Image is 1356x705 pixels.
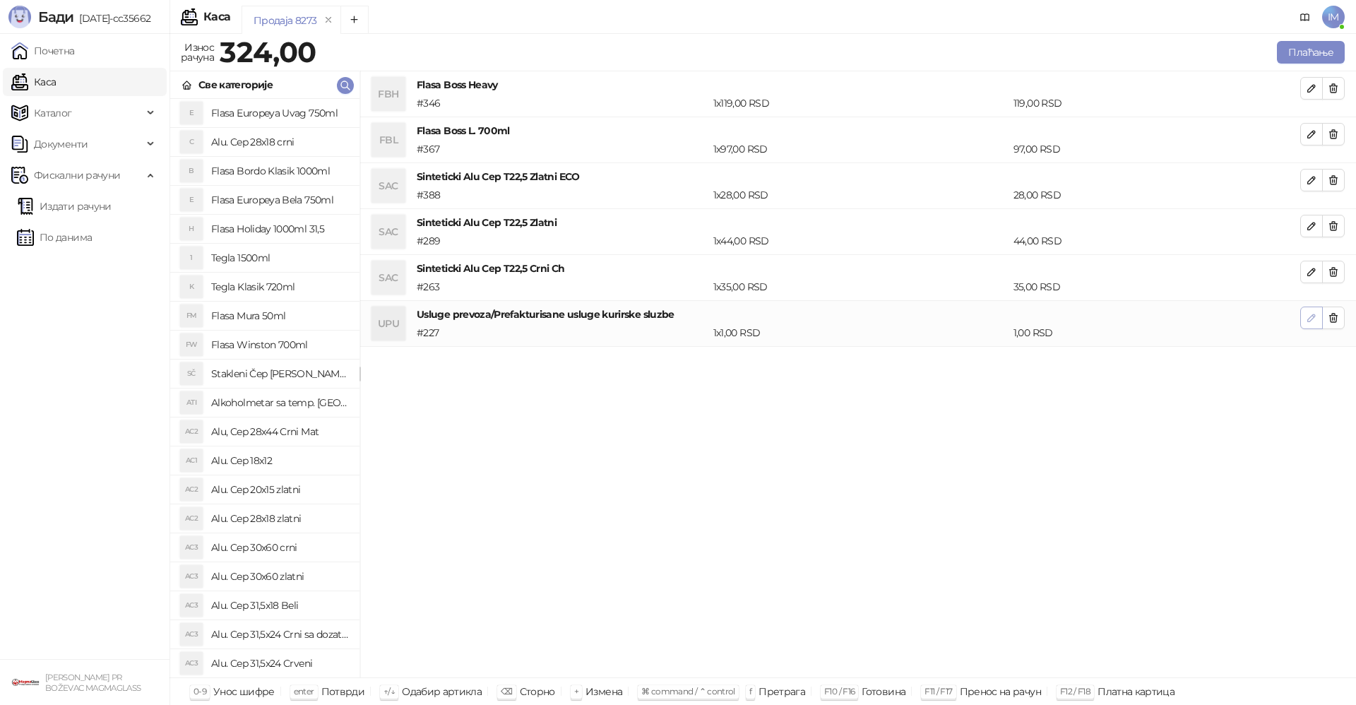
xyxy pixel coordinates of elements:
[417,77,1300,93] h4: Flasa Boss Heavy
[211,507,348,530] h4: Alu. Cep 28x18 zlatni
[960,682,1041,701] div: Пренос на рачун
[211,131,348,153] h4: Alu. Cep 28x18 crni
[340,6,369,34] button: Add tab
[180,623,203,646] div: AC3
[211,565,348,588] h4: Alu. Cep 30x60 zlatni
[211,652,348,675] h4: Alu. Cep 31,5x24 Crveni
[180,160,203,182] div: B
[414,325,710,340] div: # 227
[211,362,348,385] h4: Stakleni Čep [PERSON_NAME] 20mm
[73,12,150,25] span: [DATE]-cc35662
[211,276,348,298] h4: Tegla Klasik 720ml
[180,276,203,298] div: K
[1098,682,1174,701] div: Платна картица
[1011,233,1303,249] div: 44,00 RSD
[710,279,1011,295] div: 1 x 35,00 RSD
[34,161,120,189] span: Фискални рачуни
[585,682,622,701] div: Измена
[180,478,203,501] div: AC2
[180,218,203,240] div: H
[220,35,316,69] strong: 324,00
[710,233,1011,249] div: 1 x 44,00 RSD
[211,189,348,211] h4: Flasa Europeya Bela 750ml
[371,261,405,295] div: SAC
[710,325,1011,340] div: 1 x 1,00 RSD
[17,192,112,220] a: Издати рачуни
[1011,279,1303,295] div: 35,00 RSD
[17,223,92,251] a: По данима
[1322,6,1345,28] span: IM
[198,77,273,93] div: Све категорије
[180,594,203,617] div: AC3
[38,8,73,25] span: Бади
[371,307,405,340] div: UPU
[254,13,316,28] div: Продаја 8273
[34,130,88,158] span: Документи
[417,123,1300,138] h4: Flasa Boss L. 700ml
[180,391,203,414] div: ATI
[211,536,348,559] h4: Alu. Cep 30x60 crni
[180,652,203,675] div: AC3
[417,307,1300,322] h4: Usluge prevoza/Prefakturisane usluge kurirske sluzbe
[710,187,1011,203] div: 1 x 28,00 RSD
[180,362,203,385] div: SČ
[211,160,348,182] h4: Flasa Bordo Klasik 1000ml
[1277,41,1345,64] button: Плаћање
[417,215,1300,230] h4: Sinteticki Alu Cep T22,5 Zlatni
[402,682,482,701] div: Одабир артикла
[749,686,751,697] span: f
[34,99,72,127] span: Каталог
[710,95,1011,111] div: 1 x 119,00 RSD
[211,478,348,501] h4: Alu. Cep 20x15 zlatni
[371,215,405,249] div: SAC
[924,686,952,697] span: F11 / F17
[641,686,735,697] span: ⌘ command / ⌃ control
[211,218,348,240] h4: Flasa Holiday 1000ml 31,5
[180,333,203,356] div: FW
[824,686,855,697] span: F10 / F16
[180,304,203,327] div: FM
[417,169,1300,184] h4: Sinteticki Alu Cep T22,5 Zlatni ECO
[211,333,348,356] h4: Flasa Winston 700ml
[211,102,348,124] h4: Flasa Europeya Uvag 750ml
[1011,95,1303,111] div: 119,00 RSD
[180,420,203,443] div: AC2
[1011,187,1303,203] div: 28,00 RSD
[11,668,40,697] img: 64x64-companyLogo-1893ffd3-f8d7-40ed-872e-741d608dc9d9.png
[417,261,1300,276] h4: Sinteticki Alu Cep T22,5 Crni Ch
[180,507,203,530] div: AC2
[574,686,578,697] span: +
[180,449,203,472] div: AC1
[211,391,348,414] h4: Alkoholmetar sa temp. [GEOGRAPHIC_DATA]
[1060,686,1090,697] span: F12 / F18
[1294,6,1316,28] a: Документација
[414,187,710,203] div: # 388
[414,233,710,249] div: # 289
[45,673,141,693] small: [PERSON_NAME] PR BOŽEVAC MAGMAGLASS
[178,38,217,66] div: Износ рачуна
[180,131,203,153] div: C
[180,189,203,211] div: E
[414,141,710,157] div: # 367
[11,68,56,96] a: Каса
[180,565,203,588] div: AC3
[759,682,805,701] div: Претрага
[170,99,359,677] div: grid
[371,169,405,203] div: SAC
[213,682,275,701] div: Унос шифре
[211,623,348,646] h4: Alu. Cep 31,5x24 Crni sa dozatorom
[203,11,230,23] div: Каса
[211,449,348,472] h4: Alu. Cep 18x12
[319,14,338,26] button: remove
[371,123,405,157] div: FBL
[371,77,405,111] div: FBH
[180,247,203,269] div: 1
[862,682,905,701] div: Готовина
[321,682,365,701] div: Потврди
[180,536,203,559] div: AC3
[211,304,348,327] h4: Flasa Mura 50ml
[211,420,348,443] h4: Alu, Cep 28x44 Crni Mat
[414,279,710,295] div: # 263
[383,686,395,697] span: ↑/↓
[501,686,512,697] span: ⌫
